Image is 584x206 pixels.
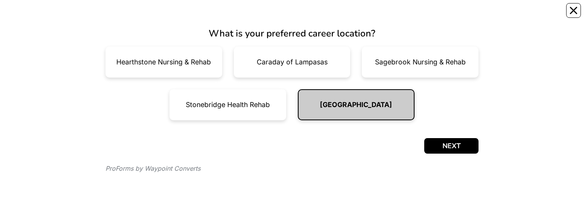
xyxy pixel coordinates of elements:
div: Hearthstone Nursing & Rehab [116,59,211,66]
div: Stonebridge Health Rehab [186,101,270,108]
div: Sagebrook Nursing & Rehab [375,59,466,66]
button: Close [566,3,581,18]
div: [GEOGRAPHIC_DATA] [320,101,392,108]
div: What is your preferred career location? [105,26,479,40]
a: ProForms by Waypoint Converts [105,164,200,172]
div: Caraday of Lampasas [257,59,328,66]
button: NEXT [424,138,479,154]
